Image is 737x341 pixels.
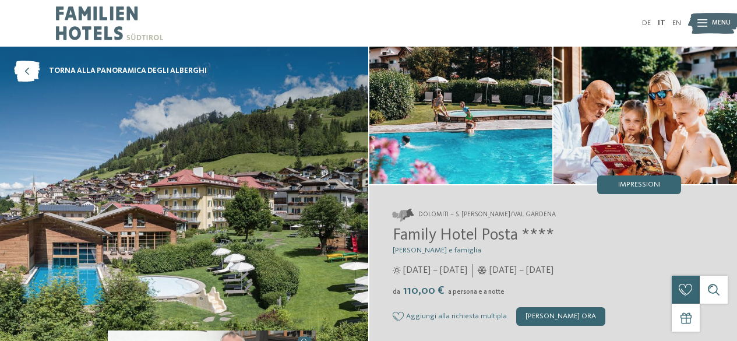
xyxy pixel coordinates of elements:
[553,47,737,184] img: Family hotel in Val Gardena: un luogo speciale
[406,312,507,321] span: Aggiungi alla richiesta multipla
[418,210,556,220] span: Dolomiti – S. [PERSON_NAME]/Val Gardena
[393,289,400,296] span: da
[14,61,207,82] a: torna alla panoramica degli alberghi
[672,19,681,27] a: EN
[49,66,207,76] span: torna alla panoramica degli alberghi
[477,266,487,275] i: Orari d'apertura inverno
[393,227,554,244] span: Family Hotel Posta ****
[393,247,481,254] span: [PERSON_NAME] e famiglia
[489,264,553,277] span: [DATE] – [DATE]
[393,266,401,275] i: Orari d'apertura estate
[642,19,651,27] a: DE
[401,285,447,297] span: 110,00 €
[618,181,661,189] span: Impressioni
[516,307,605,326] div: [PERSON_NAME] ora
[448,289,505,296] span: a persona e a notte
[658,19,665,27] a: IT
[712,19,731,28] span: Menu
[403,264,467,277] span: [DATE] – [DATE]
[369,47,553,184] img: Family hotel in Val Gardena: un luogo speciale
